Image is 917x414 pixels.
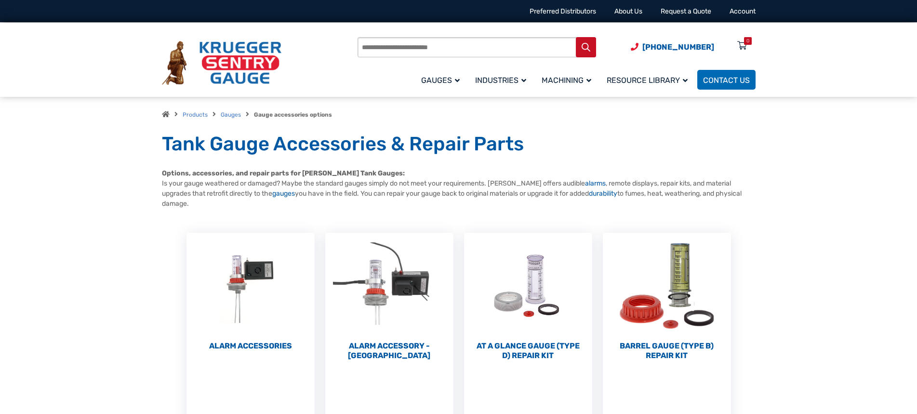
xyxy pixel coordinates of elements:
[186,233,315,351] a: Visit product category Alarm Accessories
[421,76,460,85] span: Gauges
[162,132,756,156] h1: Tank Gauge Accessories & Repair Parts
[325,233,453,339] img: Alarm Accessory - DC
[614,7,642,15] a: About Us
[162,169,405,177] strong: Options, accessories, and repair parts for [PERSON_NAME] Tank Gauges:
[272,189,295,198] a: gauges
[464,233,592,361] a: Visit product category At a Glance Gauge (Type D) Repair Kit
[325,341,453,361] h2: Alarm Accessory - [GEOGRAPHIC_DATA]
[603,341,731,361] h2: Barrel Gauge (Type B) Repair Kit
[697,70,756,90] a: Contact Us
[469,68,536,91] a: Industries
[703,76,750,85] span: Contact Us
[162,41,281,85] img: Krueger Sentry Gauge
[542,76,591,85] span: Machining
[464,233,592,339] img: At a Glance Gauge (Type D) Repair Kit
[603,233,731,339] img: Barrel Gauge (Type B) Repair Kit
[603,233,731,361] a: Visit product category Barrel Gauge (Type B) Repair Kit
[661,7,711,15] a: Request a Quote
[464,341,592,361] h2: At a Glance Gauge (Type D) Repair Kit
[631,41,714,53] a: Phone Number (920) 434-8860
[325,233,453,361] a: Visit product category Alarm Accessory - DC
[254,111,332,118] strong: Gauge accessories options
[730,7,756,15] a: Account
[642,42,714,52] span: [PHONE_NUMBER]
[536,68,601,91] a: Machining
[183,111,208,118] a: Products
[475,76,526,85] span: Industries
[415,68,469,91] a: Gauges
[601,68,697,91] a: Resource Library
[607,76,688,85] span: Resource Library
[162,168,756,209] p: Is your gauge weathered or damaged? Maybe the standard gauges simply do not meet your requirement...
[186,341,315,351] h2: Alarm Accessories
[530,7,596,15] a: Preferred Distributors
[221,111,241,118] a: Gauges
[585,179,606,187] a: alarms
[746,37,749,45] div: 0
[186,233,315,339] img: Alarm Accessories
[589,189,617,198] a: durability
